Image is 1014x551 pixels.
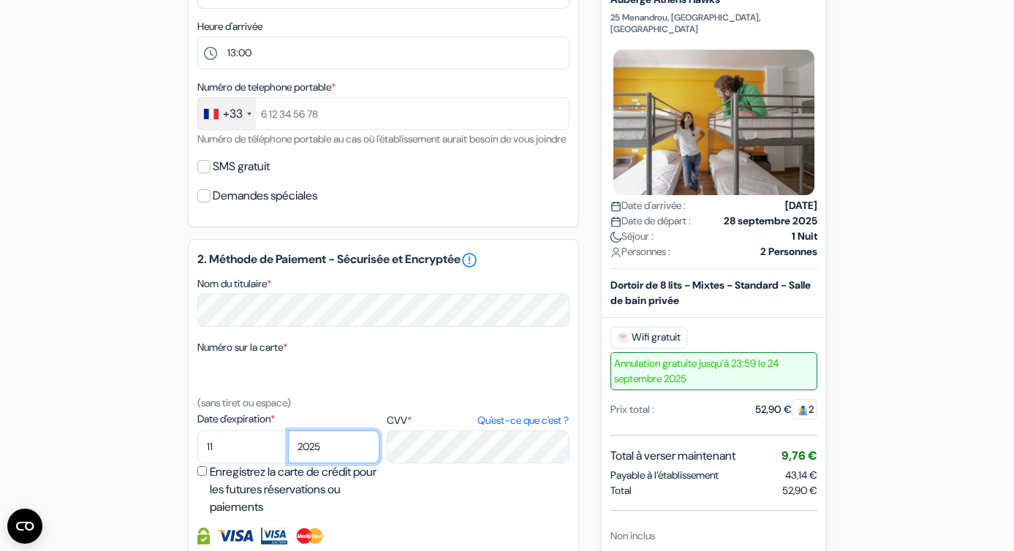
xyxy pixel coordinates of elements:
[197,80,336,95] label: Numéro de telephone portable
[7,509,42,544] button: Ouvrir le widget CMP
[610,278,811,306] b: Dortoir de 8 lits - Mixtes - Standard - Salle de bain privée
[610,467,719,482] span: Payable à l’établissement
[610,213,691,228] span: Date de départ :
[197,411,379,427] label: Date d'expiration
[610,200,621,211] img: calendar.svg
[217,528,254,544] img: Visa
[213,186,317,206] label: Demandes spéciales
[760,243,817,259] strong: 2 Personnes
[223,105,243,123] div: +33
[798,404,809,415] img: guest.svg
[610,326,687,348] span: Wifi gratuit
[610,401,654,417] div: Prix total :
[197,97,570,130] input: 6 12 34 56 78
[610,446,735,464] span: Total à verser maintenant
[387,413,569,428] label: CVV
[197,276,271,292] label: Nom du titulaire
[792,228,817,243] strong: 1 Nuit
[610,12,817,35] p: 25 Menandrou, [GEOGRAPHIC_DATA], [GEOGRAPHIC_DATA]
[461,251,478,269] a: error_outline
[198,98,256,129] div: France: +33
[610,246,621,257] img: user_icon.svg
[610,243,670,259] span: Personnes :
[610,482,632,498] span: Total
[261,528,287,544] img: Visa Electron
[782,447,817,463] span: 9,76 €
[197,528,210,544] img: Information de carte de crédit entièrement encryptée et sécurisée
[610,216,621,227] img: calendar.svg
[210,463,384,516] label: Enregistrez la carte de crédit pour les futures réservations ou paiements
[610,528,817,543] div: Non inclus
[724,213,817,228] strong: 28 septembre 2025
[610,197,686,213] span: Date d'arrivée :
[610,228,654,243] span: Séjour :
[477,413,569,428] a: Qu'est-ce que c'est ?
[755,401,817,417] div: 52,90 €
[197,251,570,269] h5: 2. Méthode de Paiement - Sécurisée et Encryptée
[785,197,817,213] strong: [DATE]
[610,231,621,242] img: moon.svg
[610,351,817,389] span: Annulation gratuite jusqu’à 23:59 le 24 septembre 2025
[295,528,325,544] img: Master Card
[785,468,817,481] span: 43,14 €
[213,156,270,177] label: SMS gratuit
[617,331,629,343] img: free_wifi.svg
[782,482,817,498] span: 52,90 €
[197,396,291,409] small: (sans tiret ou espace)
[197,132,566,145] small: Numéro de téléphone portable au cas où l'établissement aurait besoin de vous joindre
[197,19,262,34] label: Heure d'arrivée
[197,340,287,355] label: Numéro sur la carte
[792,398,817,419] span: 2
